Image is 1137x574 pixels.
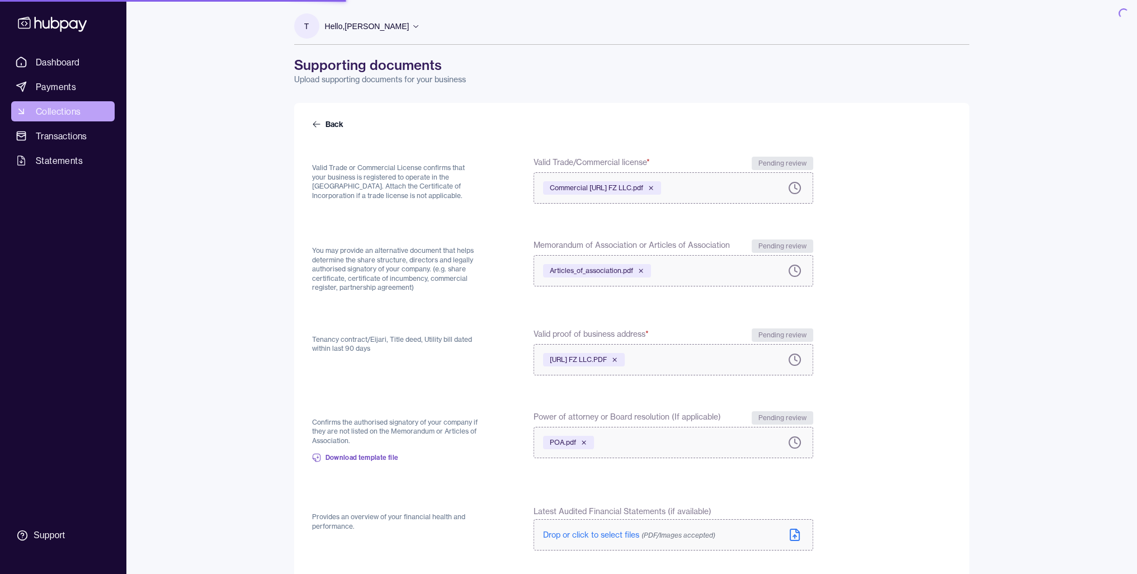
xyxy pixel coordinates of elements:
[312,246,480,293] p: You may provide an alternative document that helps determine the share structure, directors and l...
[304,20,309,32] p: T
[36,55,80,69] span: Dashboard
[325,453,399,462] span: Download template file
[550,266,633,275] span: Articles_of_association.pdf
[641,531,715,539] span: (PDF/Images accepted)
[36,80,76,93] span: Payments
[294,74,969,85] p: Upload supporting documents for your business
[534,411,721,425] span: Power of attorney or Board resolution (If applicable)
[543,530,715,540] span: Drop or click to select files
[11,101,115,121] a: Collections
[312,512,480,531] p: Provides an overview of your financial health and performance.
[294,56,969,74] h1: Supporting documents
[550,438,576,447] span: POA.pdf
[534,157,650,170] span: Valid Trade/Commercial license
[752,328,813,342] div: Pending review
[752,157,813,170] div: Pending review
[11,77,115,97] a: Payments
[752,239,813,253] div: Pending review
[11,126,115,146] a: Transactions
[11,52,115,72] a: Dashboard
[312,119,346,130] a: Back
[34,529,65,542] div: Support
[325,20,409,32] p: Hello, [PERSON_NAME]
[36,154,83,167] span: Statements
[534,239,730,253] span: Memorandum of Association or Articles of Association
[312,163,480,200] p: Valid Trade or Commercial License confirms that your business is registered to operate in the [GE...
[534,506,711,517] span: Latest Audited Financial Statements (if available)
[550,355,607,364] span: [URL] FZ LLC.PDF
[312,445,399,470] a: Download template file
[36,129,87,143] span: Transactions
[312,418,480,446] p: Confirms the authorised signatory of your company if they are not listed on the Memorandum or Art...
[11,524,115,547] a: Support
[550,184,643,192] span: Commercial [URL] FZ LLC.pdf
[36,105,81,118] span: Collections
[312,335,480,354] p: Tenancy contract/Eijari, Title deed, Utility bill dated within last 90 days
[534,328,649,342] span: Valid proof of business address
[11,150,115,171] a: Statements
[752,411,813,425] div: Pending review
